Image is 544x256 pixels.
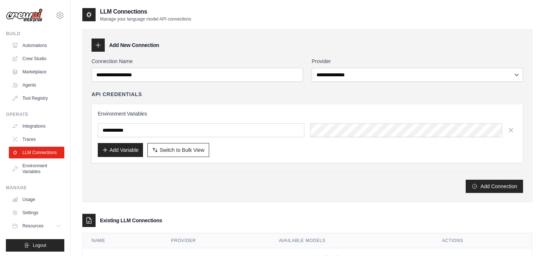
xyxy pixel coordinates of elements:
button: Resources [9,220,64,232]
th: Actions [433,233,532,248]
div: Operate [6,111,64,117]
span: Switch to Bulk View [160,146,204,154]
button: Logout [6,239,64,252]
th: Name [83,233,162,248]
h3: Add New Connection [109,41,159,49]
a: Integrations [9,120,64,132]
a: Automations [9,40,64,51]
h3: Existing LLM Connections [100,217,162,224]
button: Add Variable [98,143,143,157]
label: Connection Name [92,58,303,65]
span: Resources [22,223,43,229]
a: Environment Variables [9,160,64,178]
label: Provider [312,58,523,65]
img: Logo [6,8,43,22]
h3: Environment Variables [98,110,517,117]
span: Logout [33,242,46,248]
h2: LLM Connections [100,7,191,16]
a: Crew Studio [9,53,64,65]
div: Build [6,31,64,37]
a: Traces [9,134,64,145]
a: Settings [9,207,64,219]
a: Tool Registry [9,92,64,104]
th: Available Models [270,233,433,248]
a: Agents [9,79,64,91]
a: Marketplace [9,66,64,78]
button: Switch to Bulk View [147,143,209,157]
a: Usage [9,194,64,205]
div: Manage [6,185,64,191]
p: Manage your language model API connections [100,16,191,22]
button: Add Connection [466,180,523,193]
a: LLM Connections [9,147,64,158]
h4: API Credentials [92,91,142,98]
th: Provider [162,233,270,248]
